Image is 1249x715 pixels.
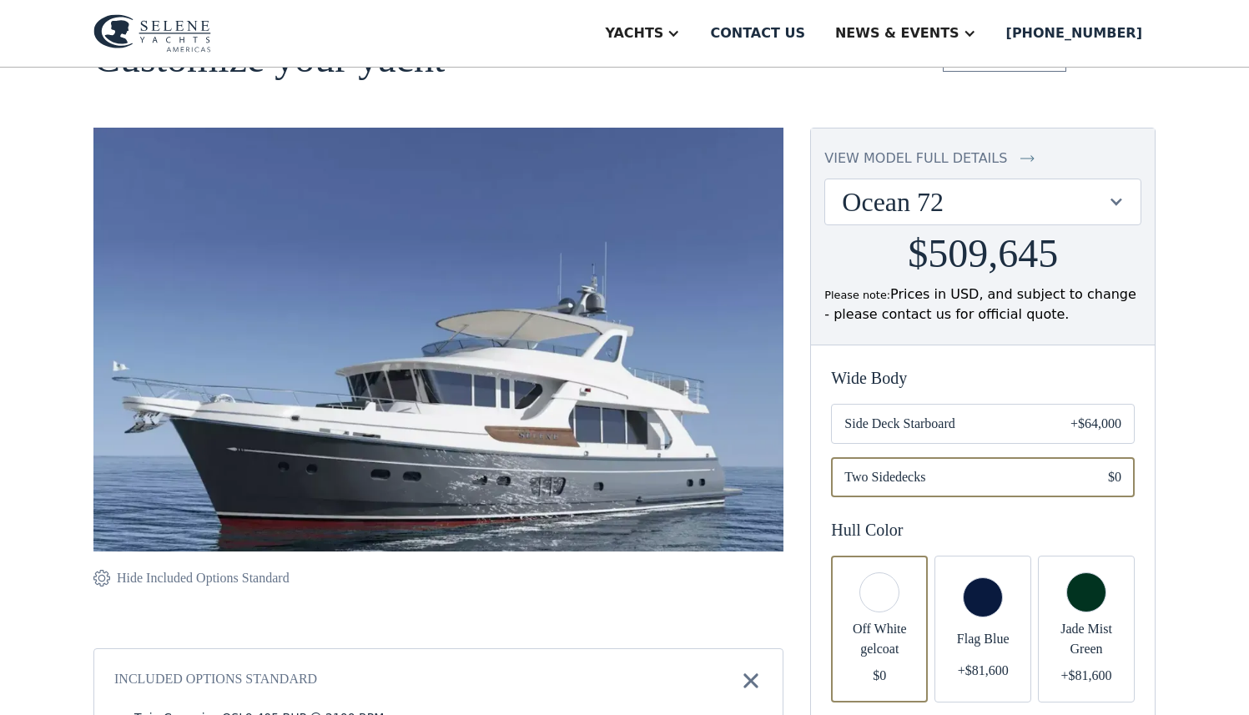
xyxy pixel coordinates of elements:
[844,414,1044,434] span: Side Deck Starboard
[114,669,317,692] div: Included Options Standard
[831,517,1135,542] div: Hull Color
[93,14,211,53] img: logo
[824,149,1007,169] div: view model full details
[93,568,110,588] img: icon
[93,568,290,588] a: Hide Included Options Standard
[1070,414,1121,434] div: +$64,000
[824,289,890,301] span: Please note:
[831,365,1135,390] div: Wide Body
[844,467,1081,487] span: Two Sidedecks
[1006,23,1142,43] div: [PHONE_NUMBER]
[958,661,1009,681] div: +$81,600
[1020,149,1035,169] img: icon
[873,666,886,686] div: $0
[835,23,959,43] div: News & EVENTS
[824,149,1141,169] a: view model full details
[824,284,1141,325] div: Prices in USD, and subject to change - please contact us for official quote.
[842,186,1107,218] div: Ocean 72
[1051,619,1121,659] span: Jade Mist Green
[117,568,290,588] div: Hide Included Options Standard
[605,23,663,43] div: Yachts
[1108,467,1121,487] div: $0
[908,232,1058,276] h2: $509,645
[710,23,805,43] div: Contact us
[739,669,763,692] img: icon
[948,629,1018,649] span: Flag Blue
[844,619,914,659] span: Off White gelcoat
[1061,666,1112,686] div: +$81,600
[825,179,1141,224] div: Ocean 72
